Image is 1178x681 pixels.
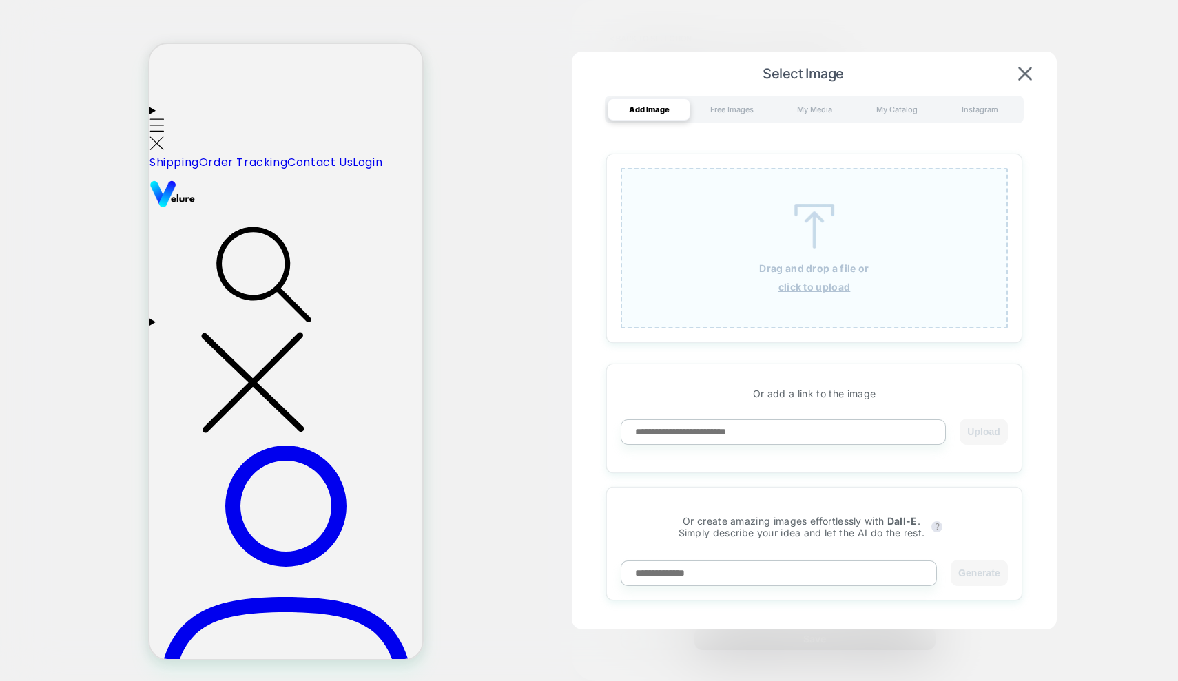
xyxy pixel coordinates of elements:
a: Contact Us [138,112,203,126]
a: Order Tracking [50,112,138,126]
div: Add Image [608,98,690,121]
div: Drag and drop a file orclick to upload [621,168,1008,328]
p: Or create amazing images effortlessly with . Simply describe your idea and let the AI do the rest. [679,515,925,538]
span: Select Image [592,65,1014,82]
button: ? [931,521,942,532]
img: dropzone [783,204,845,249]
strong: Dall-E [887,515,918,527]
a: Login [203,112,233,126]
p: Or add a link to the image [621,388,1008,399]
p: Drag and drop a file or [759,262,869,274]
div: My Media [773,98,856,121]
div: My Catalog [856,98,938,121]
div: Free Images [690,98,773,121]
div: Instagram [938,98,1021,121]
u: click to upload [778,281,851,293]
